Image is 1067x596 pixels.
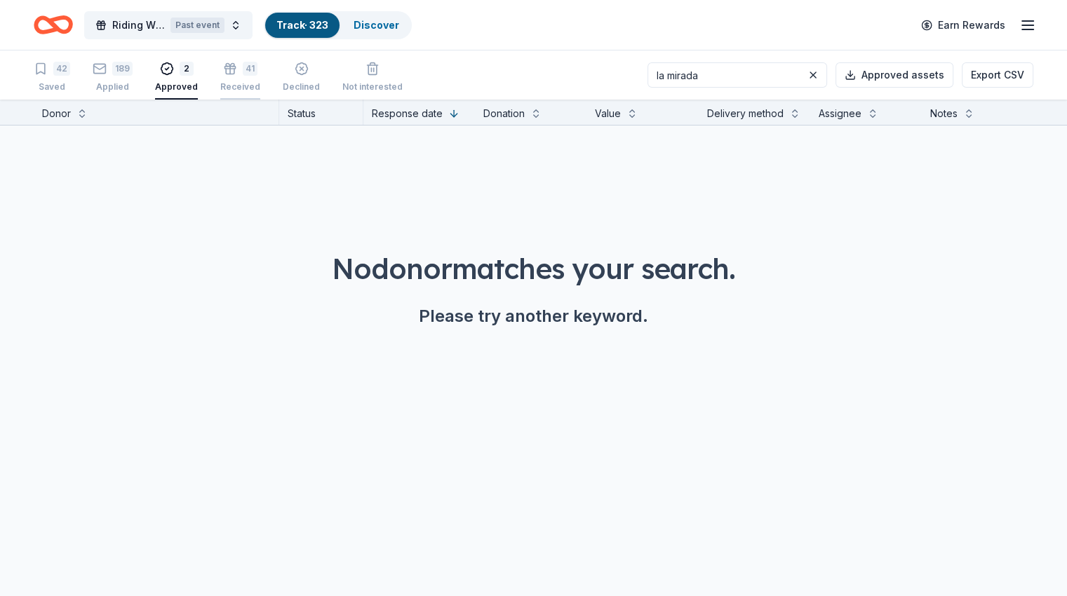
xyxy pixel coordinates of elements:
[34,81,70,93] div: Saved
[283,56,320,100] button: Declined
[930,105,958,122] div: Notes
[93,56,133,100] button: 189Applied
[483,105,525,122] div: Donation
[34,56,70,100] button: 42Saved
[243,62,257,76] div: 41
[155,81,198,93] div: Approved
[342,56,403,100] button: Not interested
[647,62,827,88] input: Search approved
[913,13,1014,38] a: Earn Rewards
[34,249,1033,288] div: No donor matches your search.
[279,100,363,125] div: Status
[53,62,70,76] div: 42
[264,11,412,39] button: Track· 323Discover
[962,62,1033,88] button: Export CSV
[93,81,133,93] div: Applied
[819,105,861,122] div: Assignee
[112,17,165,34] span: Riding With The Stars Gala
[354,19,399,31] a: Discover
[595,105,621,122] div: Value
[836,62,953,88] button: Approved assets
[112,62,133,76] div: 189
[170,18,224,33] div: Past event
[276,19,328,31] a: Track· 323
[180,62,194,76] div: 2
[283,81,320,93] div: Declined
[155,56,198,100] button: 2Approved
[220,56,260,100] button: 41Received
[34,8,73,41] a: Home
[42,105,71,122] div: Donor
[220,81,260,93] div: Received
[372,105,443,122] div: Response date
[84,11,253,39] button: Riding With The Stars GalaPast event
[342,81,403,93] div: Not interested
[34,305,1033,327] div: Please try another keyword.
[707,105,784,122] div: Delivery method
